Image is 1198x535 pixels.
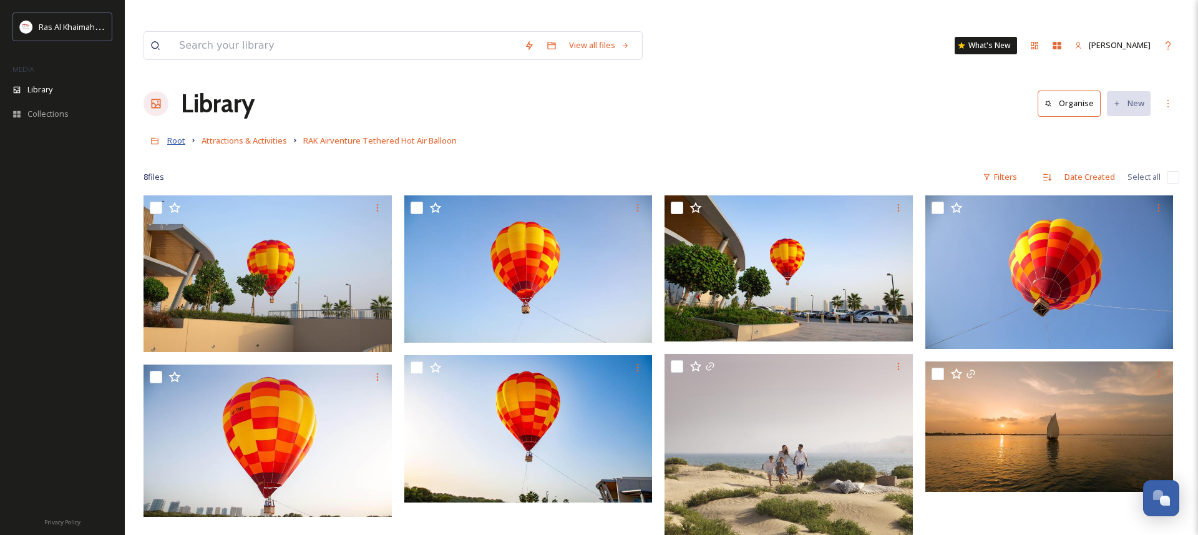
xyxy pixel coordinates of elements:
span: 8 file s [144,171,164,183]
img: RAK Airventure .jpg [144,365,392,517]
a: RAK Airventure Tethered Hot Air Balloon [303,133,457,148]
img: RAK Airventure .jpg [144,195,392,352]
img: RAK Airventure .jpg [925,195,1174,349]
span: Attractions & Activities [202,135,287,146]
span: RAK Airventure Tethered Hot Air Balloon [303,135,457,146]
span: Root [167,135,185,146]
div: Date Created [1058,165,1121,189]
img: Logo_RAKTDA_RGB-01.png [20,21,32,33]
a: Attractions & Activities [202,133,287,148]
span: Privacy Policy [44,518,80,526]
a: [PERSON_NAME] [1068,33,1157,57]
button: Organise [1038,91,1101,116]
button: Open Chat [1143,480,1179,516]
a: What's New [955,37,1017,54]
img: RAK Airventure .jpg [404,195,653,343]
span: Ras Al Khaimah Tourism Development Authority [39,21,215,32]
img: RAK Airventure .jpg [665,195,913,341]
span: [PERSON_NAME] [1089,39,1151,51]
a: Root [167,133,185,148]
span: Library [27,84,52,96]
a: Privacy Policy [44,514,80,529]
span: MEDIA [12,64,34,74]
img: RAK Airventure .jpg [404,355,653,503]
span: Select all [1127,171,1161,183]
div: Filters [976,165,1023,189]
a: Library [181,85,255,122]
img: BOAT ON THE WATER.jpg [925,361,1174,492]
span: Collections [27,108,69,120]
button: New [1107,91,1151,115]
a: View all files [563,33,636,57]
input: Search your library [173,32,518,59]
